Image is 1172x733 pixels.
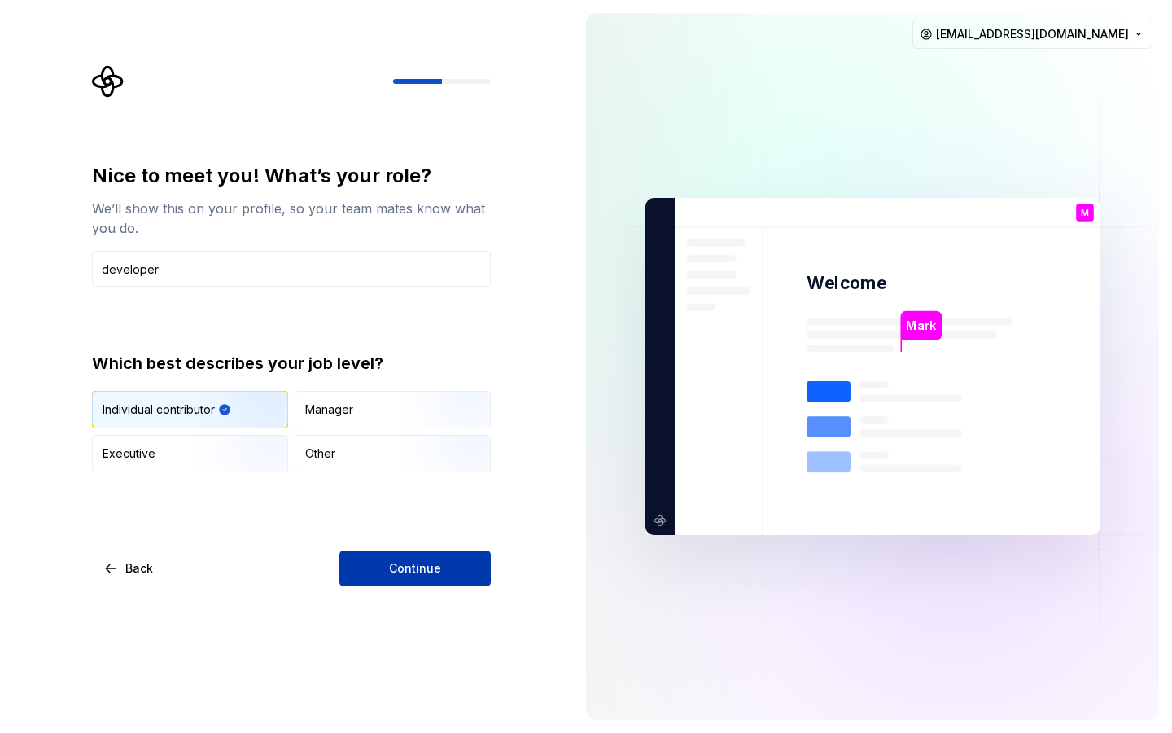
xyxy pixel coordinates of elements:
div: We’ll show this on your profile, so your team mates know what you do. [92,199,491,238]
button: Continue [339,551,491,586]
div: Manager [305,402,353,418]
p: Welcome [807,271,886,295]
div: Nice to meet you! What’s your role? [92,163,491,189]
svg: Supernova Logo [92,65,125,98]
button: Back [92,551,167,586]
p: Mark [906,317,936,335]
div: Other [305,446,335,462]
p: M [1081,208,1089,217]
div: Executive [103,446,155,462]
button: [EMAIL_ADDRESS][DOMAIN_NAME] [912,20,1152,49]
span: Continue [389,560,441,577]
span: Back [125,560,153,577]
span: [EMAIL_ADDRESS][DOMAIN_NAME] [936,26,1129,42]
input: Job title [92,251,491,287]
div: Which best describes your job level? [92,352,491,375]
div: Individual contributor [103,402,215,418]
